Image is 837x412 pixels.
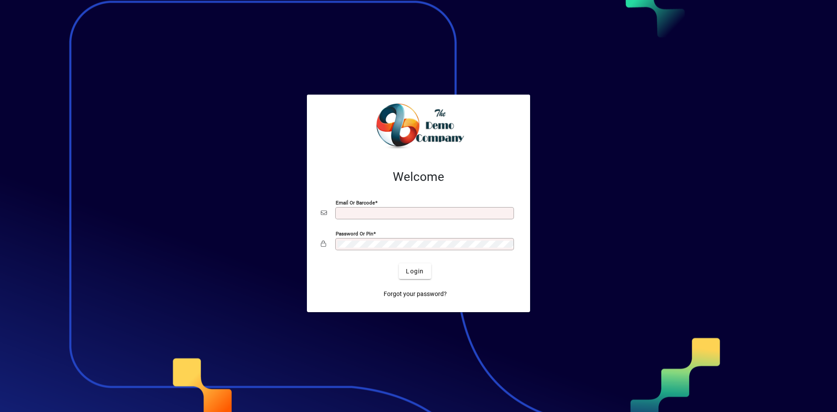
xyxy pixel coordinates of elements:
span: Forgot your password? [384,289,447,299]
span: Login [406,267,424,276]
a: Forgot your password? [380,286,450,302]
h2: Welcome [321,170,516,184]
button: Login [399,263,431,279]
mat-label: Password or Pin [336,231,373,237]
mat-label: Email or Barcode [336,200,375,206]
